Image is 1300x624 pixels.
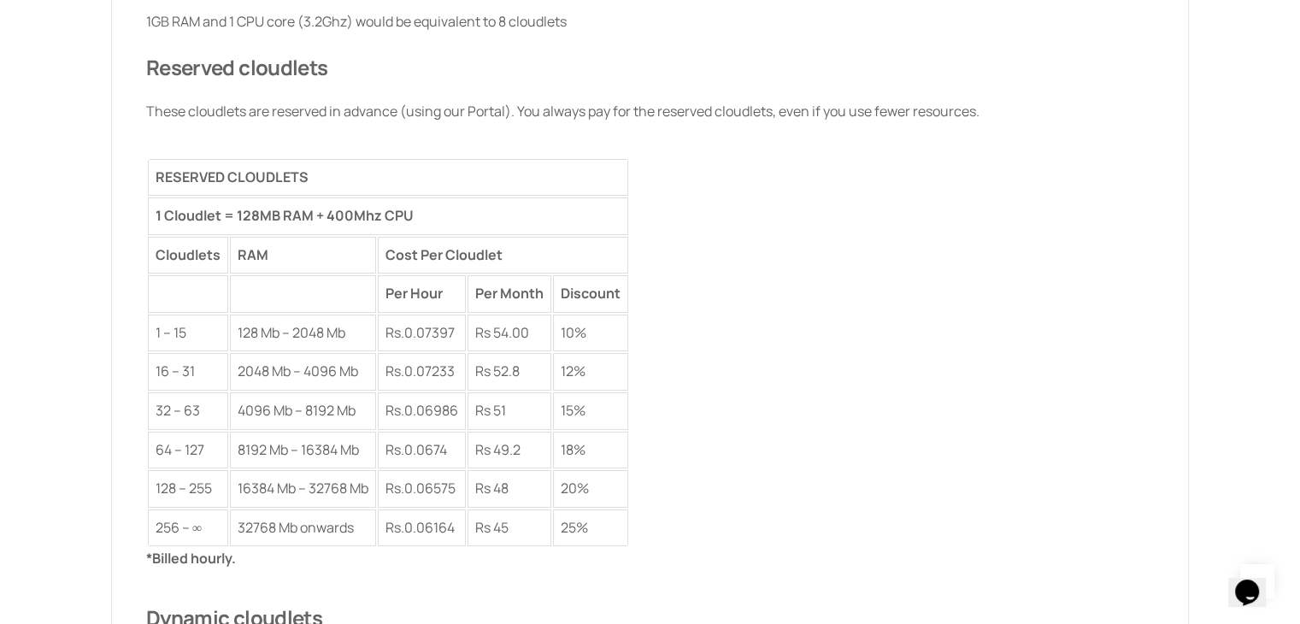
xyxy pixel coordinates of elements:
td: Rs. [378,470,466,508]
td: Rs. [378,509,466,547]
td: Cloudlets [148,237,228,274]
td: Rs 48 [468,470,551,508]
td: Rs. [378,432,466,469]
td: Rs. [378,315,466,352]
th: RESERVED CLOUDLETS [148,159,628,197]
span: 0.06575 [404,479,456,497]
span: Reserved cloudlets [146,53,327,81]
td: Rs 52.8 [468,353,551,391]
iframe: chat widget [1228,556,1283,607]
td: 20% [553,470,628,508]
span: 0.06164 [404,518,455,537]
td: Rs. [378,353,466,391]
td: Rs 54.00 [468,315,551,352]
td: RAM [230,237,376,274]
td: 12% [553,353,628,391]
td: Per Month [468,275,551,313]
td: 15% [553,392,628,430]
span: 0.07397 [404,323,455,342]
td: 16384 Mb – 32768 Mb [230,470,376,508]
td: 32 – 63 [148,392,228,430]
span: 0.07233 [404,362,455,380]
td: 18% [553,432,628,469]
td: Rs 51 [468,392,551,430]
td: 2048 Mb – 4096 Mb [230,353,376,391]
td: 16 – 31 [148,353,228,391]
td: 1 Cloudlet = 128MB RAM + 400Mhz CPU [148,197,628,235]
td: 8192 Mb – 16384 Mb [230,432,376,469]
strong: *Billed hourly. [146,549,236,568]
span: 0.06986 [404,401,458,420]
span: 0.0674 [404,440,447,459]
td: Rs 49.2 [468,432,551,469]
td: 4096 Mb – 8192 Mb [230,392,376,430]
td: 128 Mb – 2048 Mb [230,315,376,352]
td: 128 – 255 [148,470,228,508]
td: Per Hour [378,275,466,313]
td: 1 – 15 [148,315,228,352]
td: Rs. [378,392,466,430]
td: 32768 Mb onwards [230,509,376,547]
td: 256 – ∞ [148,509,228,547]
td: 10% [553,315,628,352]
td: Rs 45 [468,509,551,547]
td: Cost Per Cloudlet [378,237,628,274]
td: 25% [553,509,628,547]
td: 64 – 127 [148,432,228,469]
td: Discount [553,275,628,313]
